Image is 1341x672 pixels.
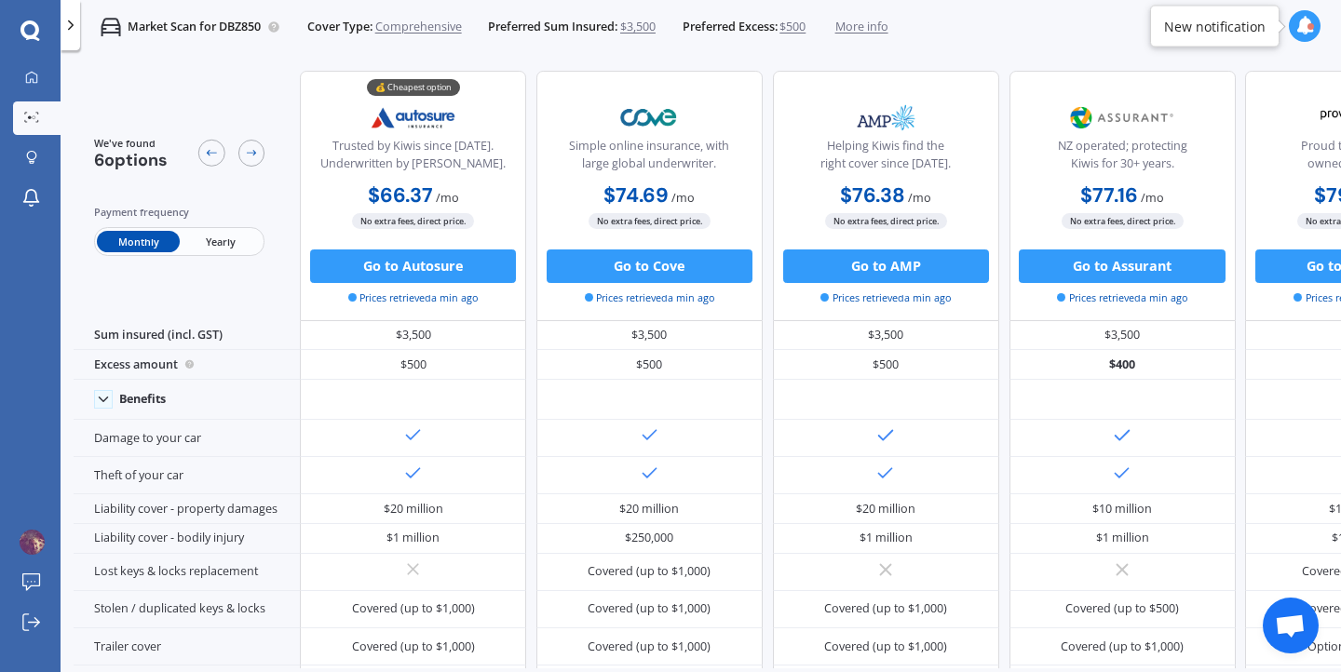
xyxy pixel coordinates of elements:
div: $1 million [860,530,913,546]
img: car.f15378c7a67c060ca3f3.svg [101,17,121,37]
div: $1 million [1096,530,1149,546]
div: Helping Kiwis find the right cover since [DATE]. [787,138,984,180]
img: Cove.webp [594,97,705,139]
div: Sum insured (incl. GST) [74,321,300,351]
img: Assurant.png [1067,97,1178,139]
b: $66.37 [368,182,433,208]
div: Theft of your car [74,457,300,494]
div: Covered (up to $1,000) [1061,638,1184,655]
div: Covered (up to $1,000) [824,600,947,617]
div: Liability cover - property damages [74,494,300,524]
span: Prices retrieved a min ago [348,290,479,305]
div: Damage to your car [74,420,300,457]
span: No extra fees, direct price. [825,213,947,229]
p: Market Scan for DBZ850 [128,19,261,35]
span: Preferred Excess: [683,19,778,35]
span: No extra fees, direct price. [352,213,474,229]
span: No extra fees, direct price. [1062,213,1184,229]
b: $77.16 [1080,182,1138,208]
span: Preferred Sum Insured: [488,19,617,35]
div: $20 million [619,501,679,517]
div: Benefits [119,392,166,407]
img: AMP.webp [831,97,941,139]
div: Covered (up to $1,000) [352,638,475,655]
span: Monthly [97,231,179,252]
img: ACg8ocJ7PTLWNJ9eIUOzJGCClathTP9PF0LmSFHUQQUkcD_Sr4_vFslw=s96-c [20,530,45,555]
div: Payment frequency [94,204,265,221]
button: Go to Assurant [1019,249,1225,283]
span: $3,500 [620,19,656,35]
a: Open chat [1263,598,1319,653]
div: $500 [536,350,763,380]
div: Excess amount [74,350,300,380]
span: We've found [94,136,168,151]
button: Go to AMP [783,249,989,283]
div: Trailer cover [74,628,300,665]
div: Simple online insurance, with large global underwriter. [550,138,748,180]
span: More info [835,19,888,35]
span: Prices retrieved a min ago [1057,290,1187,305]
button: Go to Autosure [310,249,516,283]
div: NZ operated; protecting Kiwis for 30+ years. [1023,138,1221,180]
div: $400 [1009,350,1236,380]
span: Cover Type: [307,19,372,35]
b: $74.69 [603,182,669,208]
span: / mo [1141,190,1164,206]
span: 6 options [94,149,168,171]
div: Liability cover - bodily injury [74,524,300,554]
div: $500 [300,350,526,380]
span: No extra fees, direct price. [589,213,711,229]
div: 💰 Cheapest option [367,79,460,96]
span: $500 [779,19,806,35]
span: / mo [671,190,695,206]
div: $10 million [1092,501,1152,517]
div: Covered (up to $500) [1065,600,1179,617]
button: Go to Cove [547,249,752,283]
div: $500 [773,350,999,380]
div: $250,000 [625,530,673,546]
div: New notification [1164,17,1266,35]
div: Covered (up to $1,000) [588,638,711,655]
div: $20 million [384,501,443,517]
div: $3,500 [300,321,526,351]
span: Prices retrieved a min ago [820,290,951,305]
span: Comprehensive [375,19,462,35]
span: Prices retrieved a min ago [585,290,715,305]
div: Covered (up to $1,000) [588,600,711,617]
div: Stolen / duplicated keys & locks [74,591,300,628]
div: Covered (up to $1,000) [588,563,711,580]
div: Covered (up to $1,000) [352,600,475,617]
div: Trusted by Kiwis since [DATE]. Underwritten by [PERSON_NAME]. [315,138,512,180]
span: / mo [436,190,459,206]
b: $76.38 [840,182,905,208]
div: Lost keys & locks replacement [74,554,300,591]
div: $3,500 [773,321,999,351]
div: $1 million [386,530,440,546]
div: Covered (up to $1,000) [824,638,947,655]
div: $3,500 [1009,321,1236,351]
div: $20 million [856,501,915,517]
span: Yearly [180,231,262,252]
span: / mo [908,190,931,206]
img: Autosure.webp [358,97,468,139]
div: $3,500 [536,321,763,351]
